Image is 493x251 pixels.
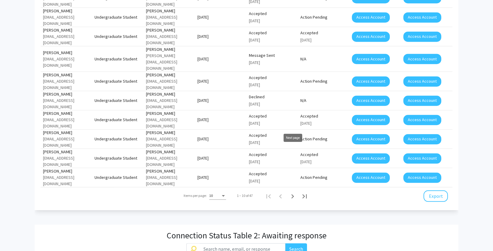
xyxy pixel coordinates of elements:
[146,46,193,53] div: [PERSON_NAME]
[352,115,390,125] button: Access Account
[249,113,296,119] div: Accepted
[92,132,144,146] mat-cell: Undergraduate Student
[249,18,296,24] div: [DATE]
[403,96,441,106] button: Access Account
[403,12,441,23] button: Access Account
[43,78,90,91] div: [EMAIL_ADDRESS][DOMAIN_NAME]
[298,52,349,66] mat-cell: N/A
[43,168,90,174] div: [PERSON_NAME]
[249,178,296,184] div: [DATE]
[403,32,441,42] button: Access Account
[43,56,90,69] div: [EMAIL_ADDRESS][DOMAIN_NAME]
[43,33,90,46] div: [EMAIL_ADDRESS][DOMAIN_NAME]
[195,151,246,166] mat-cell: [DATE]
[423,190,448,202] button: Export
[146,97,193,110] div: [EMAIL_ADDRESS][DOMAIN_NAME]
[167,231,327,241] h3: Connection Status Table 2: Awaiting response
[195,113,246,127] mat-cell: [DATE]
[403,76,441,87] button: Access Account
[146,168,193,174] div: [PERSON_NAME]
[43,8,90,14] div: [PERSON_NAME]
[300,120,347,127] div: [DATE]
[146,53,193,72] div: [PERSON_NAME][EMAIL_ADDRESS][DOMAIN_NAME]
[403,115,441,125] button: Access Account
[249,132,296,139] div: Accepted
[249,52,296,59] div: Message Sent
[195,93,246,108] mat-cell: [DATE]
[43,174,90,187] div: [EMAIL_ADDRESS][DOMAIN_NAME]
[352,76,390,87] button: Access Account
[92,10,144,25] mat-cell: Undergraduate Student
[43,117,90,129] div: [EMAIL_ADDRESS][DOMAIN_NAME]
[298,170,349,185] mat-cell: Action Pending
[146,174,193,187] div: [EMAIL_ADDRESS][DOMAIN_NAME]
[209,193,213,198] span: 10
[92,74,144,89] mat-cell: Undergraduate Student
[146,136,193,148] div: [EMAIL_ADDRESS][DOMAIN_NAME]
[249,94,296,100] div: Declined
[237,193,253,198] div: 1 – 10 of 47
[403,153,441,164] button: Access Account
[184,193,207,198] div: Items per page:
[403,173,441,183] button: Access Account
[195,132,246,146] mat-cell: [DATE]
[249,101,296,107] div: [DATE]
[146,8,193,14] div: [PERSON_NAME]
[298,93,349,108] mat-cell: N/A
[249,37,296,43] div: [DATE]
[43,155,90,168] div: [EMAIL_ADDRESS][DOMAIN_NAME]
[146,33,193,46] div: [EMAIL_ADDRESS][DOMAIN_NAME]
[352,153,390,164] button: Access Account
[195,74,246,89] mat-cell: [DATE]
[249,159,296,165] div: [DATE]
[300,30,347,36] div: Accepted
[249,171,296,177] div: Accepted
[43,14,90,27] div: [EMAIL_ADDRESS][DOMAIN_NAME]
[43,91,90,97] div: [PERSON_NAME]
[43,72,90,78] div: [PERSON_NAME]
[43,110,90,117] div: [PERSON_NAME]
[43,27,90,33] div: [PERSON_NAME]
[352,12,390,23] button: Access Account
[92,151,144,166] mat-cell: Undergraduate Student
[249,152,296,158] div: Accepted
[43,149,90,155] div: [PERSON_NAME]
[5,224,26,246] iframe: Chat
[249,11,296,17] div: Accepted
[249,75,296,81] div: Accepted
[146,78,193,91] div: [EMAIL_ADDRESS][DOMAIN_NAME]
[92,29,144,44] mat-cell: Undergraduate Student
[146,110,193,117] div: [PERSON_NAME]
[403,134,441,144] button: Access Account
[195,170,246,185] mat-cell: [DATE]
[249,139,296,146] div: [DATE]
[249,30,296,36] div: Accepted
[146,149,193,155] div: [PERSON_NAME]
[43,130,90,136] div: [PERSON_NAME]
[43,50,90,56] div: [PERSON_NAME]
[299,190,311,202] button: Last page
[92,93,144,108] mat-cell: Undergraduate Student
[146,130,193,136] div: [PERSON_NAME]
[92,170,144,185] mat-cell: Undergraduate Student
[146,72,193,78] div: [PERSON_NAME]
[262,190,274,202] button: First page
[195,52,246,66] mat-cell: [DATE]
[249,120,296,127] div: [DATE]
[195,10,246,25] mat-cell: [DATE]
[146,14,193,27] div: [EMAIL_ADDRESS][DOMAIN_NAME]
[284,134,302,142] div: Next page
[300,152,347,158] div: Accepted
[352,32,390,42] button: Access Account
[195,29,246,44] mat-cell: [DATE]
[300,37,347,43] div: [DATE]
[274,190,287,202] button: Previous page
[300,113,347,119] div: Accepted
[43,97,90,110] div: [EMAIL_ADDRESS][DOMAIN_NAME]
[352,96,390,106] button: Access Account
[298,132,349,146] mat-cell: Action Pending
[146,117,193,129] div: [EMAIL_ADDRESS][DOMAIN_NAME]
[43,136,90,148] div: [EMAIL_ADDRESS][DOMAIN_NAME]
[352,173,390,183] button: Access Account
[352,134,390,144] button: Access Account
